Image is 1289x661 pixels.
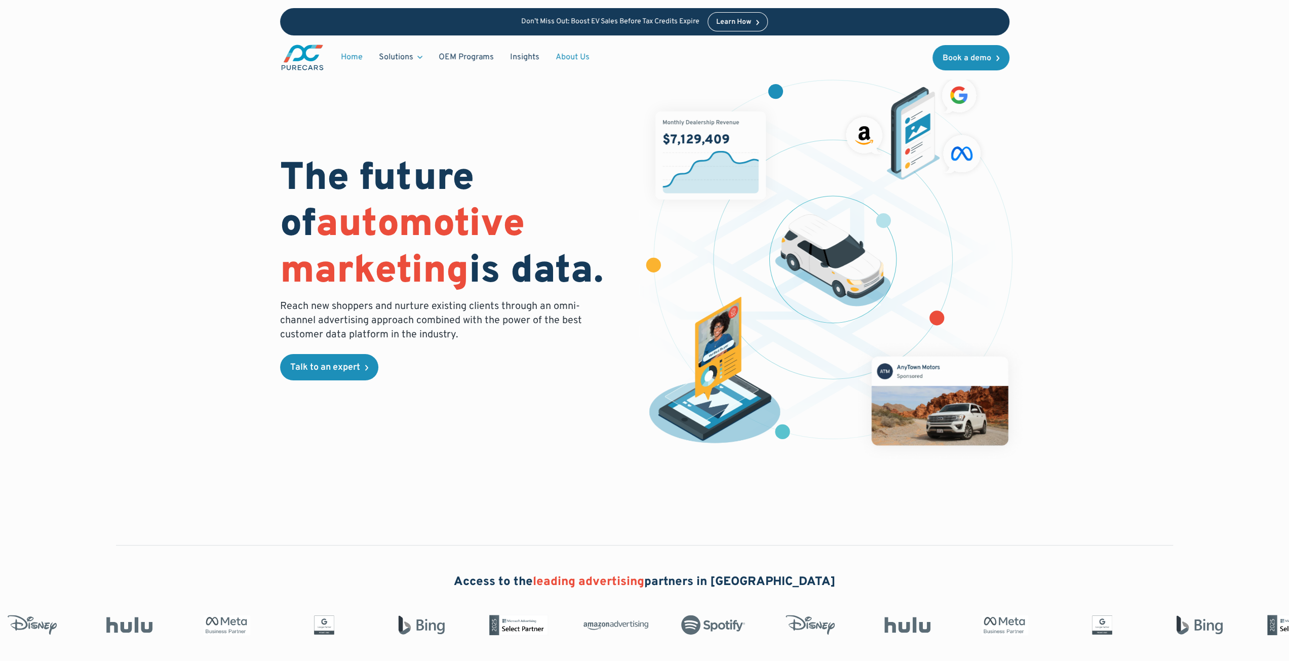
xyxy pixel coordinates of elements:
[280,354,378,380] a: Talk to an expert
[777,615,842,635] img: Disney
[454,574,836,591] h2: Access to the partners in [GEOGRAPHIC_DATA]
[96,617,161,633] img: Hulu
[280,157,633,295] h1: The future of is data.
[932,45,1009,70] a: Book a demo
[280,44,325,71] a: main
[775,214,891,306] img: illustration of a vehicle
[388,615,453,635] img: Bing
[639,297,791,448] img: persona of a buyer
[655,111,766,200] img: chart showing monthly dealership revenue of $7m
[1166,615,1231,635] img: Bing
[841,73,986,180] img: ads on social media and advertising partners
[431,48,502,67] a: OEM Programs
[708,12,768,31] a: Learn How
[582,617,647,633] img: Amazon Advertising
[291,615,356,635] img: Google Partner
[680,615,745,635] img: Spotify
[290,363,360,372] div: Talk to an expert
[333,48,371,67] a: Home
[280,299,588,342] p: Reach new shoppers and nurture existing clients through an omni-channel advertising approach comb...
[874,617,939,633] img: Hulu
[971,615,1036,635] img: Meta Business Partner
[1069,615,1134,635] img: Google Partner
[371,48,431,67] div: Solutions
[379,52,413,63] div: Solutions
[852,337,1027,464] img: mockup of facebook post
[716,19,751,26] div: Learn How
[280,44,325,71] img: purecars logo
[193,615,258,635] img: Meta Business Partner
[548,48,598,67] a: About Us
[521,18,699,26] p: Don’t Miss Out: Boost EV Sales Before Tax Credits Expire
[943,54,991,62] div: Book a demo
[533,574,644,590] span: leading advertising
[485,615,550,635] img: Microsoft Advertising Partner
[280,201,525,296] span: automotive marketing
[502,48,548,67] a: Insights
